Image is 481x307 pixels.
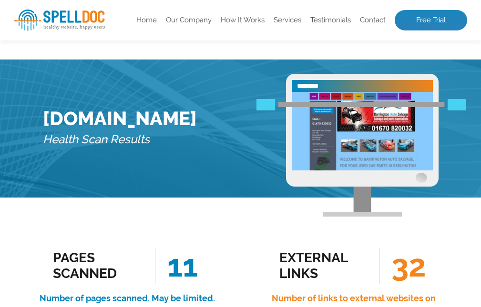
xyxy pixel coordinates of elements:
img: Free Website Analysis [292,92,433,170]
h5: Health Scan Results [43,129,197,149]
img: Free Webiste Analysis [286,74,439,217]
div: Pages Scanned [53,250,139,281]
h4: Number of pages scanned. May be limited. [36,291,219,306]
span: 32 [379,248,426,284]
span: 11 [155,248,198,284]
img: Free Webiste Analysis [256,99,466,110]
div: external links [279,250,366,281]
h1: [DOMAIN_NAME] [43,107,197,129]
